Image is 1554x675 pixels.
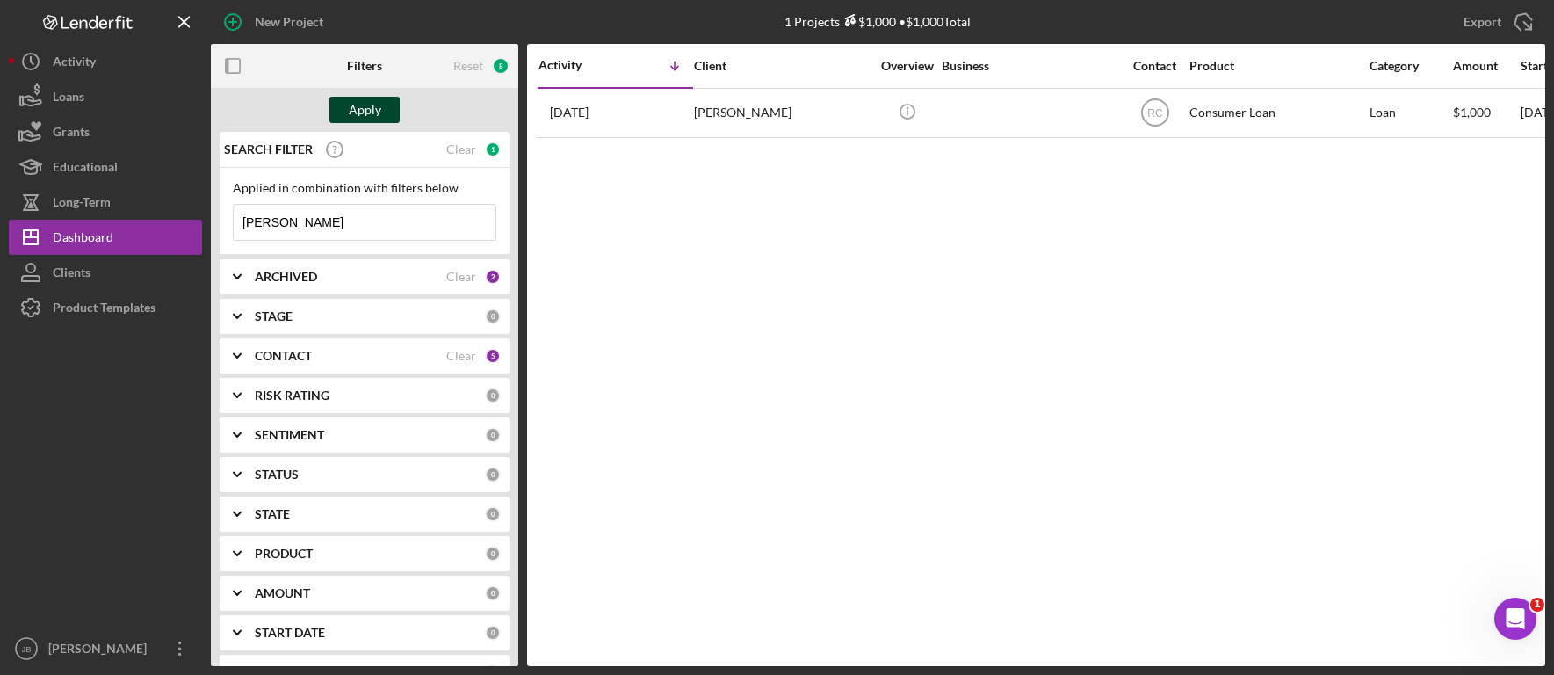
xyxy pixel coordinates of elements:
[694,90,870,136] div: [PERSON_NAME]
[255,626,325,640] b: START DATE
[21,644,31,654] text: JB
[53,290,155,330] div: Product Templates
[255,586,310,600] b: AMOUNT
[874,59,940,73] div: Overview
[485,546,501,562] div: 0
[349,97,381,123] div: Apply
[255,428,324,442] b: SENTIMENT
[9,255,202,290] button: Clients
[9,114,202,149] button: Grants
[9,44,202,79] button: Activity
[53,114,90,154] div: Grants
[53,255,90,294] div: Clients
[233,181,496,195] div: Applied in combination with filters below
[485,269,501,285] div: 2
[255,4,323,40] div: New Project
[9,79,202,114] button: Loans
[44,631,158,671] div: [PERSON_NAME]
[485,625,501,641] div: 0
[53,44,96,83] div: Activity
[538,58,616,72] div: Activity
[784,14,971,29] div: 1 Projects • $1,000 Total
[1370,59,1451,73] div: Category
[224,142,313,156] b: SEARCH FILTER
[9,290,202,325] button: Product Templates
[453,59,483,73] div: Reset
[485,142,501,157] div: 1
[485,388,501,403] div: 0
[492,57,510,75] div: 8
[485,348,501,364] div: 5
[255,270,317,284] b: ARCHIVED
[446,142,476,156] div: Clear
[1370,90,1451,136] div: Loan
[485,585,501,601] div: 0
[1189,90,1365,136] div: Consumer Loan
[329,97,400,123] button: Apply
[485,427,501,443] div: 0
[942,59,1117,73] div: Business
[1189,59,1365,73] div: Product
[9,149,202,185] button: Educational
[1530,598,1544,612] span: 1
[550,105,589,120] time: 2025-09-30 23:02
[1147,107,1163,120] text: RC
[485,506,501,522] div: 0
[255,388,329,403] b: RISK RATING
[446,349,476,363] div: Clear
[1494,598,1536,640] iframe: Intercom live chat
[255,309,293,323] b: STAGE
[53,79,84,119] div: Loans
[53,220,113,259] div: Dashboard
[694,59,870,73] div: Client
[255,349,312,363] b: CONTACT
[1122,59,1188,73] div: Contact
[485,308,501,324] div: 0
[347,59,382,73] b: Filters
[485,467,501,483] div: 0
[211,4,341,40] button: New Project
[1453,59,1519,73] div: Amount
[255,507,290,521] b: STATE
[1464,4,1501,40] div: Export
[255,547,313,561] b: PRODUCT
[446,270,476,284] div: Clear
[840,14,896,29] div: $1,000
[9,185,202,220] button: Long-Term
[9,220,202,255] button: Dashboard
[255,468,299,482] b: STATUS
[1453,90,1519,136] div: $1,000
[9,631,202,666] button: JB[PERSON_NAME]
[1446,4,1545,40] button: Export
[53,185,111,224] div: Long-Term
[53,149,118,189] div: Educational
